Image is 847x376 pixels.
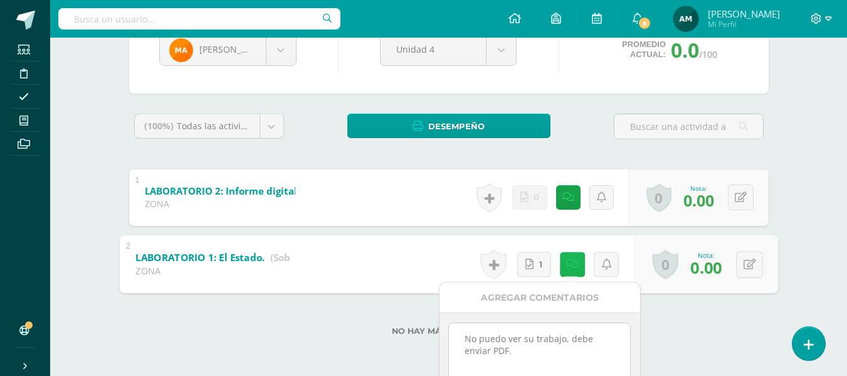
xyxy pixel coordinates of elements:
[135,114,283,138] a: (100%)Todas las actividades de esta unidad
[622,40,666,60] span: Promedio actual:
[145,181,360,201] a: LABORATORIO 2: Informe digital.
[129,326,769,336] label: No hay más resultados
[145,185,300,197] b: LABORATORIO 2: Informe digital.
[135,264,290,277] div: ZONA
[671,36,699,63] span: 0.0
[683,184,714,193] div: Nota:
[539,252,542,276] span: 1
[690,256,722,278] span: 0.00
[699,48,717,60] span: /100
[381,35,516,65] a: Unidad 4
[347,114,550,138] a: Desempeño
[534,186,539,209] span: 0
[199,43,270,55] span: [PERSON_NAME]
[169,38,193,62] img: 17041223b97f82a50e269a2948209a13.png
[690,250,722,259] div: Nota:
[517,252,550,277] a: 1
[144,120,174,132] span: (100%)
[673,6,698,31] img: 09ff674d68efe52c25f03c97fc906881.png
[160,35,296,65] a: [PERSON_NAME]
[270,250,327,264] strong: (Sobre 15.0)
[177,120,332,132] span: Todas las actividades de esta unidad
[58,8,340,30] input: Busca un usuario...
[396,35,470,64] span: Unidad 4
[646,183,671,212] a: 0
[683,190,714,211] span: 0.00
[638,16,651,30] span: 8
[614,114,763,139] input: Buscar una actividad aquí...
[145,198,295,210] div: ZONA
[708,8,780,20] span: [PERSON_NAME]
[652,249,678,279] a: 0
[708,19,780,30] span: Mi Perfil
[428,115,485,138] span: Desempeño
[135,247,327,267] a: LABORATORIO 1: El Estado. (Sobre 15.0)
[439,282,640,313] div: Agregar Comentarios
[135,250,265,264] b: LABORATORIO 1: El Estado.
